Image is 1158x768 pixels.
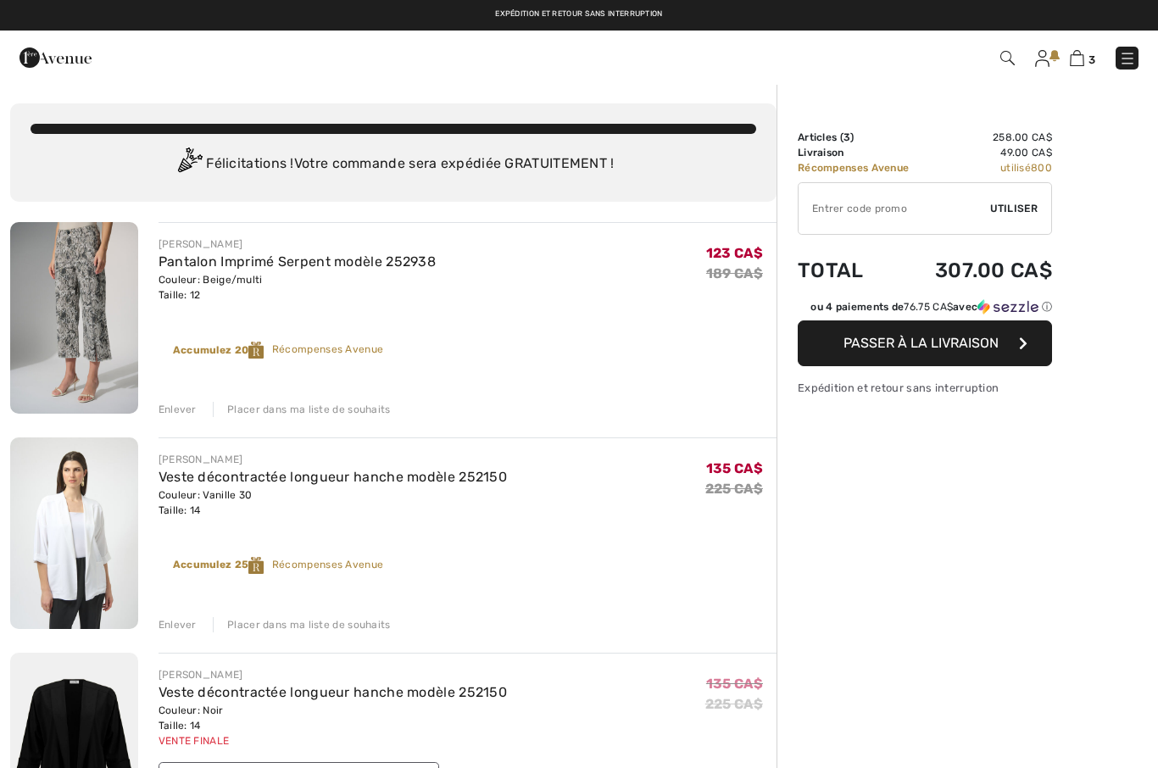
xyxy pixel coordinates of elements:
span: 135 CA$ [706,676,763,692]
div: Expédition et retour sans interruption [798,380,1052,396]
td: 307.00 CA$ [921,242,1052,299]
td: 258.00 CA$ [921,130,1052,145]
a: Veste décontractée longueur hanche modèle 252150 [159,684,507,700]
s: 225 CA$ [705,696,763,712]
img: Congratulation2.svg [172,147,206,181]
div: [PERSON_NAME] [159,237,436,252]
a: 1ère Avenue [19,48,92,64]
span: 800 [1031,162,1052,174]
a: 3 [1070,47,1095,68]
span: 3 [843,131,850,143]
div: Récompenses Avenue [173,342,384,359]
td: Articles ( ) [798,130,921,145]
td: utilisé [921,160,1052,175]
div: ou 4 paiements de avec [810,299,1052,314]
strong: Accumulez 20 [173,344,272,356]
div: [PERSON_NAME] [159,667,507,682]
td: 49.00 CA$ [921,145,1052,160]
div: Enlever [159,402,197,417]
img: Veste décontractée longueur hanche modèle 252150 [10,437,138,629]
img: Recherche [1000,51,1015,65]
div: Couleur: Noir Taille: 14 [159,703,507,733]
span: Utiliser [990,201,1038,216]
img: 1ère Avenue [19,41,92,75]
a: Veste décontractée longueur hanche modèle 252150 [159,469,507,485]
span: 123 CA$ [706,245,763,261]
s: 225 CA$ [705,481,763,497]
div: Enlever [159,617,197,632]
button: Passer à la livraison [798,320,1052,366]
div: Félicitations ! Votre commande sera expédiée GRATUITEMENT ! [31,147,756,181]
img: Pantalon Imprimé Serpent modèle 252938 [10,222,138,414]
div: Vente finale [159,733,507,749]
img: Reward-Logo.svg [248,557,264,574]
div: Placer dans ma liste de souhaits [213,617,391,632]
strong: Accumulez 25 [173,559,272,570]
div: Couleur: Beige/multi Taille: 12 [159,272,436,303]
img: Reward-Logo.svg [248,342,264,359]
img: Panier d'achat [1070,50,1084,66]
span: 76.75 CA$ [904,301,953,313]
div: Récompenses Avenue [173,557,384,574]
img: Menu [1119,50,1136,67]
span: 3 [1088,53,1095,66]
div: Placer dans ma liste de souhaits [213,402,391,417]
img: Sezzle [977,299,1038,314]
span: Passer à la livraison [843,335,999,351]
a: Pantalon Imprimé Serpent modèle 252938 [159,253,436,270]
td: Livraison [798,145,921,160]
div: [PERSON_NAME] [159,452,507,467]
div: ou 4 paiements de76.75 CA$avecSezzle Cliquez pour en savoir plus sur Sezzle [798,299,1052,320]
td: Total [798,242,921,299]
img: Mes infos [1035,50,1049,67]
input: Code promo [799,183,990,234]
div: Couleur: Vanille 30 Taille: 14 [159,487,507,518]
span: 135 CA$ [706,460,763,476]
s: 189 CA$ [706,265,763,281]
td: Récompenses Avenue [798,160,921,175]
